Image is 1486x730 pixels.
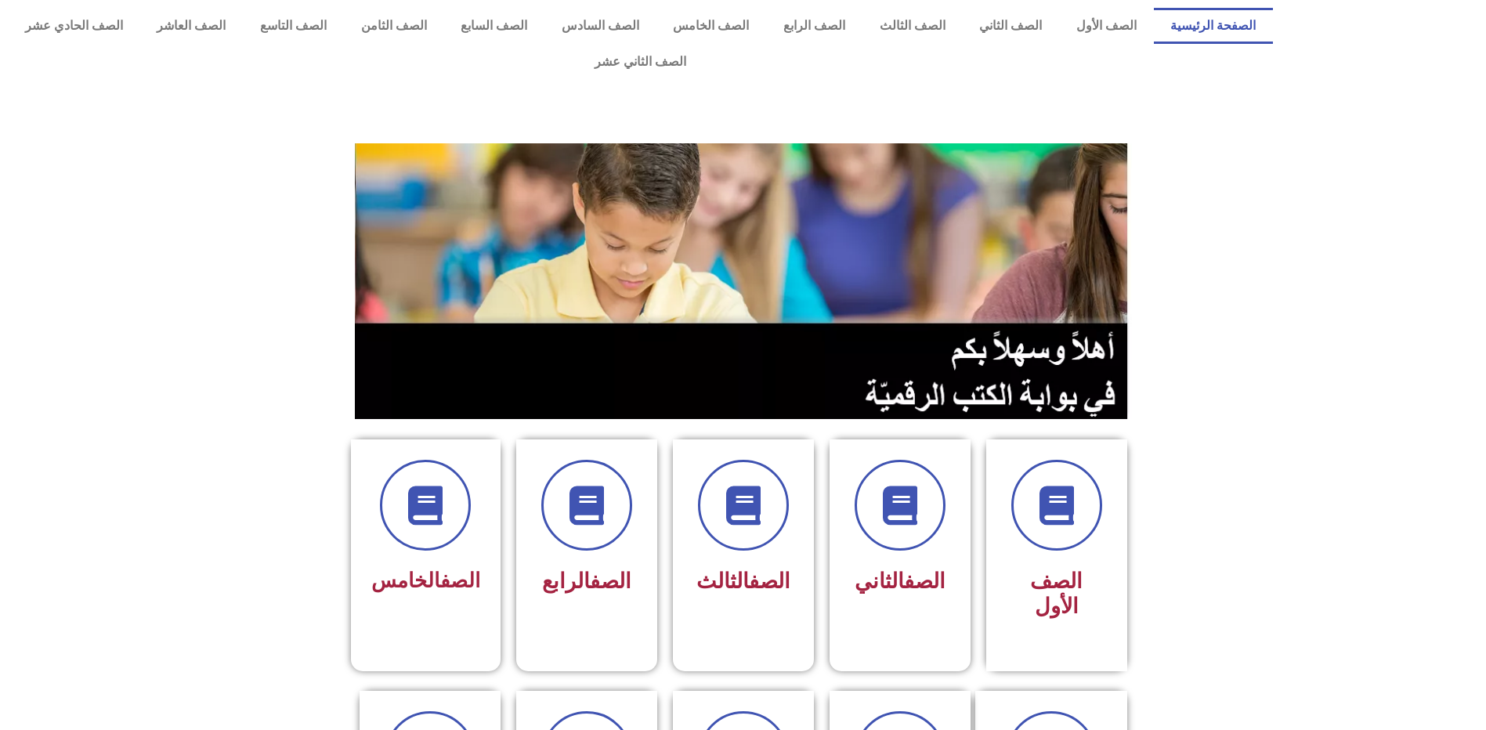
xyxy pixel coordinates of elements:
[542,569,631,594] span: الرابع
[443,8,544,44] a: الصف السابع
[140,8,244,44] a: الصف العاشر
[656,8,767,44] a: الصف الخامس
[1030,569,1083,619] span: الصف الأول
[862,8,963,44] a: الصف الثالث
[440,569,480,592] a: الصف
[1154,8,1274,44] a: الصفحة الرئيسية
[766,8,862,44] a: الصف الرابع
[749,569,790,594] a: الصف
[8,44,1273,80] a: الصف الثاني عشر
[590,569,631,594] a: الصف
[544,8,656,44] a: الصف السادس
[243,8,344,44] a: الصف التاسع
[1059,8,1154,44] a: الصف الأول
[855,569,945,594] span: الثاني
[962,8,1059,44] a: الصف الثاني
[371,569,480,592] span: الخامس
[696,569,790,594] span: الثالث
[904,569,945,594] a: الصف
[344,8,444,44] a: الصف الثامن
[8,8,140,44] a: الصف الحادي عشر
